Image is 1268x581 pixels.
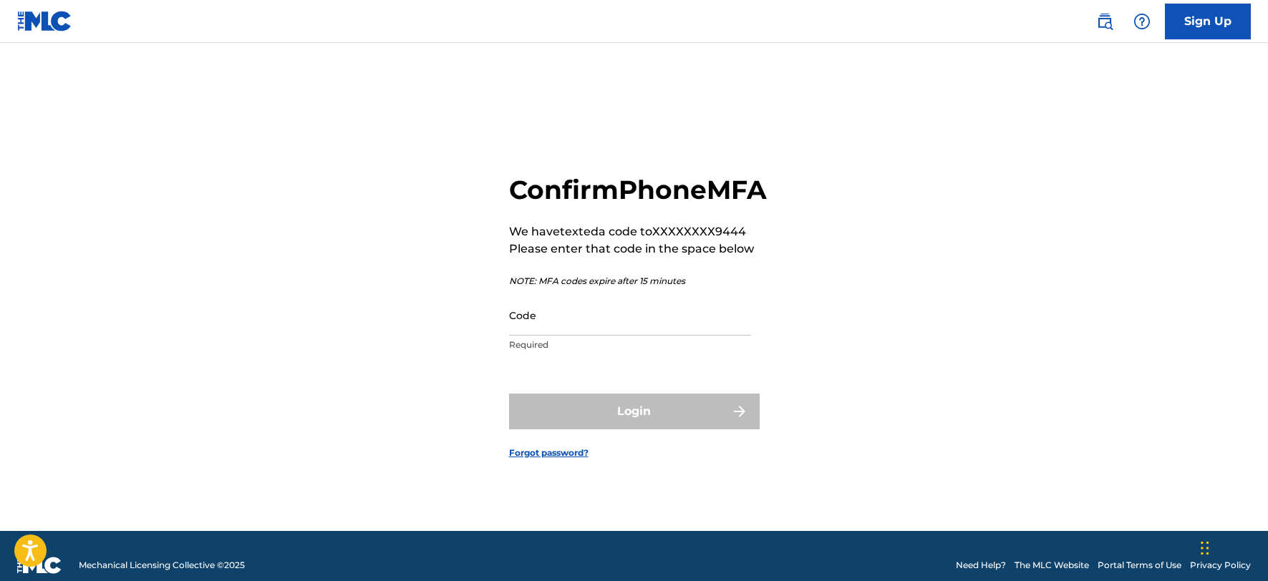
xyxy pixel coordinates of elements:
img: logo [17,557,62,574]
img: help [1133,13,1151,30]
a: Sign Up [1165,4,1251,39]
p: NOTE: MFA codes expire after 15 minutes [509,275,767,288]
a: Public Search [1090,7,1119,36]
a: The MLC Website [1015,559,1089,572]
span: Mechanical Licensing Collective © 2025 [79,559,245,572]
img: search [1096,13,1113,30]
div: Drag [1201,527,1209,570]
a: Portal Terms of Use [1098,559,1181,572]
div: Help [1128,7,1156,36]
p: Required [509,338,751,351]
a: Need Help? [956,559,1006,572]
iframe: Chat Widget [1196,512,1268,581]
h2: Confirm Phone MFA [509,174,767,206]
img: MLC Logo [17,11,72,31]
a: Privacy Policy [1190,559,1251,572]
p: We have texted a code to XXXXXXXX9444 [509,223,767,240]
p: Please enter that code in the space below [509,240,767,258]
a: Forgot password? [509,446,589,459]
